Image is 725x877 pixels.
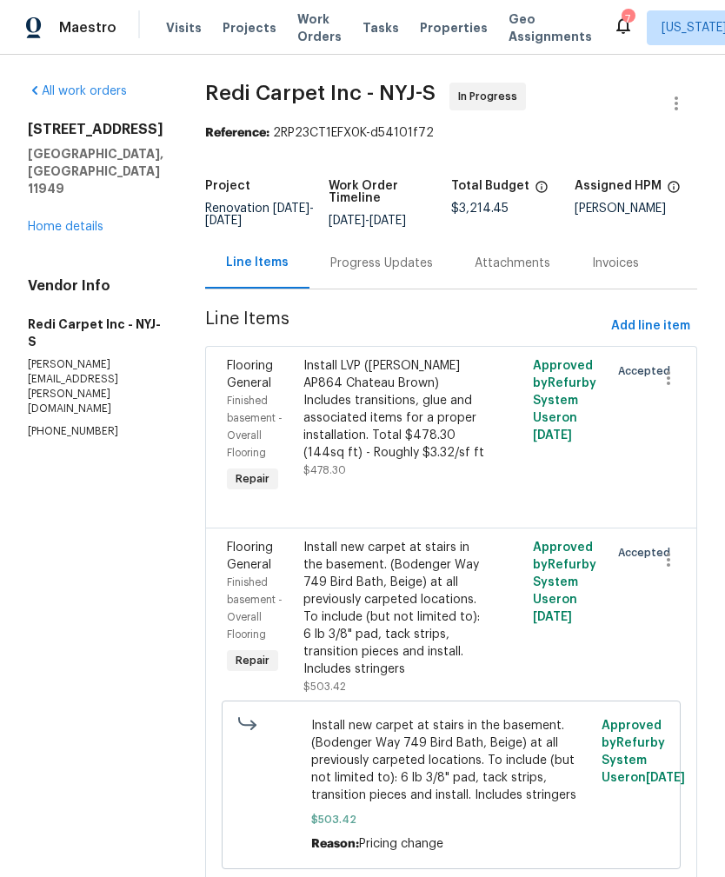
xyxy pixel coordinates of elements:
h5: Redi Carpet Inc - NYJ-S [28,316,163,350]
span: Work Orders [297,10,342,45]
span: In Progress [458,88,524,105]
span: Approved by Refurby System User on [533,360,596,442]
a: All work orders [28,85,127,97]
span: - [205,203,314,227]
a: Home details [28,221,103,233]
div: Line Items [226,254,289,271]
h2: [STREET_ADDRESS] [28,121,163,138]
div: 2RP23CT1EFX0K-d54101f72 [205,124,697,142]
span: [DATE] [533,611,572,623]
span: Add line item [611,316,690,337]
span: Repair [229,652,276,669]
div: Install LVP ([PERSON_NAME] AP864 Chateau Brown) Includes transitions, glue and associated items f... [303,357,484,462]
p: [PHONE_NUMBER] [28,424,163,439]
span: [DATE] [329,215,365,227]
span: Finished basement - Overall Flooring [227,395,283,458]
span: Properties [420,19,488,37]
span: Maestro [59,19,116,37]
span: Accepted [618,362,677,380]
span: Approved by Refurby System User on [533,541,596,623]
span: $503.42 [311,811,592,828]
span: [DATE] [646,772,685,784]
span: The hpm assigned to this work order. [667,180,681,203]
button: Add line item [604,310,697,342]
div: Attachments [475,255,550,272]
span: Flooring General [227,360,273,389]
span: Tasks [362,22,399,34]
div: Install new carpet at stairs in the basement. (Bodenger Way 749 Bird Bath, Beige) at all previous... [303,539,484,678]
span: $503.42 [303,681,346,692]
h5: Project [205,180,250,192]
div: Invoices [592,255,639,272]
h5: Assigned HPM [575,180,662,192]
span: Finished basement - Overall Flooring [227,577,283,640]
span: Repair [229,470,276,488]
span: $478.30 [303,465,346,475]
span: [DATE] [369,215,406,227]
span: $3,214.45 [451,203,509,215]
span: The total cost of line items that have been proposed by Opendoor. This sum includes line items th... [535,180,549,203]
span: Flooring General [227,541,273,571]
span: [DATE] [205,215,242,227]
span: Line Items [205,310,604,342]
span: [DATE] [533,429,572,442]
div: Progress Updates [330,255,433,272]
span: Projects [223,19,276,37]
span: Renovation [205,203,314,227]
div: 7 [622,10,634,28]
span: Reason: [311,838,359,850]
span: Visits [166,19,202,37]
span: Redi Carpet Inc - NYJ-S [205,83,436,103]
h5: [GEOGRAPHIC_DATA], [GEOGRAPHIC_DATA] 11949 [28,145,163,197]
div: [PERSON_NAME] [575,203,698,215]
b: Reference: [205,127,269,139]
span: Install new carpet at stairs in the basement. (Bodenger Way 749 Bird Bath, Beige) at all previous... [311,717,592,804]
h5: Total Budget [451,180,529,192]
span: Approved by Refurby System User on [602,720,685,784]
h4: Vendor Info [28,277,163,295]
span: [DATE] [273,203,309,215]
span: Accepted [618,544,677,561]
span: Pricing change [359,838,443,850]
h5: Work Order Timeline [329,180,452,204]
span: Geo Assignments [509,10,592,45]
p: [PERSON_NAME][EMAIL_ADDRESS][PERSON_NAME][DOMAIN_NAME] [28,357,163,417]
span: - [329,215,406,227]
